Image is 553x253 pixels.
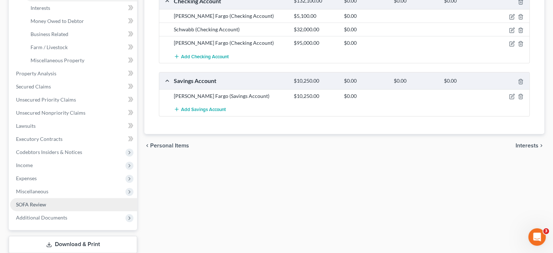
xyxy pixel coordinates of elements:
div: [PERSON_NAME] Fargo (Checking Account) [170,12,290,20]
span: Unsecured Nonpriority Claims [16,110,85,116]
div: $5,100.00 [290,12,340,20]
span: Income [16,162,33,168]
a: Executory Contracts [10,133,137,146]
div: Savings Account [170,77,290,84]
a: Unsecured Priority Claims [10,93,137,106]
a: Lawsuits [10,119,137,133]
span: Add Checking Account [181,54,229,59]
div: $0.00 [340,26,390,33]
div: [PERSON_NAME] Fargo (Savings Account) [170,92,290,100]
div: $0.00 [340,78,390,84]
div: $10,250.00 [290,92,340,100]
button: chevron_left Personal Items [144,143,189,149]
div: Schwabb (Checking Account) [170,26,290,33]
span: Miscellaneous [16,188,48,194]
div: $0.00 [440,78,490,84]
a: Money Owed to Debtor [25,15,137,28]
span: Add Savings Account [181,106,226,112]
div: $0.00 [340,39,390,47]
span: Interests [516,143,538,149]
span: Executory Contracts [16,136,63,142]
span: Codebtors Insiders & Notices [16,149,82,155]
span: Lawsuits [16,123,36,129]
button: Interests chevron_right [516,143,544,149]
span: Miscellaneous Property [31,57,84,63]
a: Farm / Livestock [25,41,137,54]
div: [PERSON_NAME] Fargo (Checking Account) [170,39,290,47]
div: $0.00 [340,12,390,20]
span: Farm / Livestock [31,44,68,50]
button: Add Checking Account [174,50,229,63]
span: Business Related [31,31,68,37]
div: $32,000.00 [290,26,340,33]
span: Expenses [16,175,37,181]
iframe: Intercom live chat [528,228,546,246]
div: $0.00 [390,78,440,84]
span: Additional Documents [16,214,67,221]
i: chevron_left [144,143,150,149]
span: Property Analysis [16,70,56,76]
a: Business Related [25,28,137,41]
span: SOFA Review [16,201,46,207]
span: Personal Items [150,143,189,149]
div: $95,000.00 [290,39,340,47]
span: Money Owed to Debtor [31,18,84,24]
a: Miscellaneous Property [25,54,137,67]
div: $0.00 [340,92,390,100]
button: Add Savings Account [174,103,226,116]
i: chevron_right [538,143,544,149]
span: 3 [543,228,549,234]
a: Download & Print [9,236,137,253]
a: Secured Claims [10,80,137,93]
span: Interests [31,5,50,11]
a: Property Analysis [10,67,137,80]
div: $10,250.00 [290,78,340,84]
a: SOFA Review [10,198,137,211]
span: Unsecured Priority Claims [16,96,76,103]
a: Interests [25,1,137,15]
span: Secured Claims [16,83,51,90]
a: Unsecured Nonpriority Claims [10,106,137,119]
